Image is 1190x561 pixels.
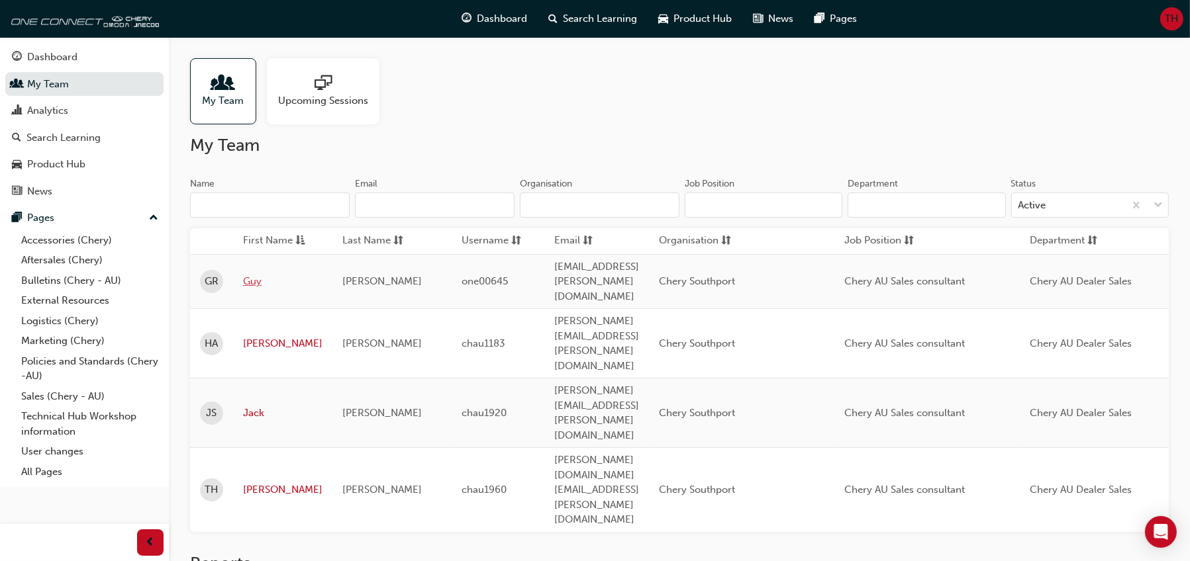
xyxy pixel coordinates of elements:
span: [PERSON_NAME] [342,484,422,496]
span: Search Learning [564,11,638,26]
a: guage-iconDashboard [452,5,538,32]
span: up-icon [149,210,158,227]
span: sorting-icon [583,233,593,249]
span: Chery Southport [659,407,735,419]
a: My Team [190,58,267,124]
div: Email [355,177,377,191]
span: down-icon [1154,197,1163,214]
a: [PERSON_NAME] [243,482,322,497]
div: Organisation [520,177,572,191]
span: Email [554,233,580,249]
span: chau1183 [462,337,505,349]
a: Analytics [5,99,164,123]
span: news-icon [754,11,764,27]
a: Technical Hub Workshop information [16,406,164,441]
span: [PERSON_NAME] [342,275,422,287]
span: Product Hub [674,11,732,26]
span: Department [1030,233,1085,249]
div: Department [848,177,898,191]
span: [EMAIL_ADDRESS][PERSON_NAME][DOMAIN_NAME] [554,261,639,302]
span: pages-icon [815,11,825,27]
span: people-icon [215,75,232,93]
button: Last Namesorting-icon [342,233,415,249]
a: Marketing (Chery) [16,331,164,351]
button: Usernamesorting-icon [462,233,534,249]
a: Accessories (Chery) [16,230,164,251]
div: Product Hub [27,157,85,172]
a: car-iconProduct Hub [648,5,743,32]
button: Job Positionsorting-icon [844,233,917,249]
a: search-iconSearch Learning [538,5,648,32]
h2: My Team [190,135,1169,156]
span: Chery AU Dealer Sales [1030,275,1132,287]
span: Chery AU Sales consultant [844,407,965,419]
span: News [769,11,794,26]
span: prev-icon [146,535,156,551]
a: Jack [243,406,322,421]
a: [PERSON_NAME] [243,336,322,351]
span: Chery AU Sales consultant [844,484,965,496]
span: car-icon [659,11,669,27]
a: Dashboard [5,45,164,69]
span: Chery Southport [659,275,735,287]
button: Emailsorting-icon [554,233,627,249]
a: Search Learning [5,126,164,150]
div: Status [1011,177,1036,191]
span: Upcoming Sessions [278,93,368,108]
span: guage-icon [462,11,472,27]
span: sorting-icon [1087,233,1097,249]
div: Pages [27,210,54,226]
button: Pages [5,206,164,230]
span: chau1960 [462,484,507,496]
span: sessionType_ONLINE_URL-icon [315,75,332,93]
span: TH [205,482,219,497]
span: [PERSON_NAME][EMAIL_ADDRESS][PERSON_NAME][DOMAIN_NAME] [554,384,639,441]
span: people-icon [12,79,22,91]
div: Job Position [685,177,734,191]
a: My Team [5,72,164,97]
a: News [5,179,164,204]
span: car-icon [12,159,22,171]
span: Username [462,233,509,249]
a: pages-iconPages [805,5,868,32]
a: Bulletins (Chery - AU) [16,271,164,291]
span: guage-icon [12,52,22,64]
span: GR [205,274,219,289]
input: Organisation [520,193,679,218]
span: Organisation [659,233,719,249]
span: Pages [830,11,858,26]
a: Logistics (Chery) [16,311,164,331]
a: Sales (Chery - AU) [16,386,164,407]
span: My Team [203,93,244,108]
span: chau1920 [462,407,507,419]
span: Chery AU Dealer Sales [1030,407,1132,419]
span: sorting-icon [904,233,914,249]
a: External Resources [16,290,164,311]
span: Job Position [844,233,901,249]
span: search-icon [549,11,558,27]
div: Name [190,177,215,191]
a: User changes [16,441,164,462]
a: news-iconNews [743,5,805,32]
span: HA [205,336,219,351]
span: Chery Southport [659,337,735,349]
span: First Name [243,233,293,249]
span: Chery AU Sales consultant [844,275,965,287]
a: All Pages [16,462,164,482]
span: one00645 [462,275,508,287]
span: [PERSON_NAME][EMAIL_ADDRESS][PERSON_NAME][DOMAIN_NAME] [554,315,639,372]
span: [PERSON_NAME] [342,337,422,349]
img: oneconnect [7,5,159,32]
a: Product Hub [5,152,164,177]
span: Chery AU Dealer Sales [1030,484,1132,496]
span: Chery AU Sales consultant [844,337,965,349]
span: TH [1165,11,1179,26]
span: [PERSON_NAME] [342,407,422,419]
span: sorting-icon [721,233,731,249]
span: sorting-icon [393,233,403,249]
input: Job Position [685,193,842,218]
span: pages-icon [12,212,22,224]
div: Search Learning [26,130,101,146]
